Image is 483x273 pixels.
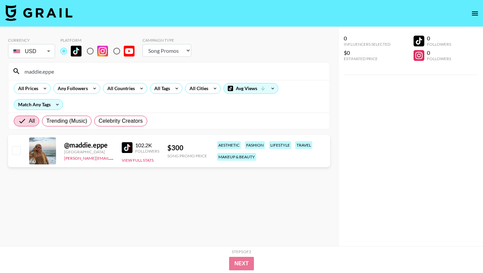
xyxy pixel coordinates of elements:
[427,35,451,42] div: 0
[64,154,163,161] a: [PERSON_NAME][EMAIL_ADDRESS][DOMAIN_NAME]
[20,66,326,77] input: Search by User Name
[427,49,451,56] div: 0
[135,142,159,149] div: 102.2K
[150,83,171,93] div: All Tags
[135,149,159,154] div: Followers
[245,141,265,149] div: fashion
[468,7,482,20] button: open drawer
[344,49,390,56] div: $0
[8,38,55,43] div: Currency
[185,83,210,93] div: All Cities
[124,46,135,56] img: YouTube
[224,83,278,93] div: Avg Views
[5,5,72,21] img: Grail Talent
[427,42,451,47] div: Followers
[217,153,256,161] div: makeup & beauty
[46,117,87,125] span: Trending (Music)
[9,45,54,57] div: USD
[344,35,390,42] div: 0
[295,141,312,149] div: travel
[64,141,114,149] div: @ maddie.eppe
[54,83,89,93] div: Any Followers
[14,83,40,93] div: All Prices
[449,239,475,265] iframe: Drift Widget Chat Controller
[122,158,154,163] button: View Full Stats
[344,42,390,47] div: Influencers Selected
[143,38,191,43] div: Campaign Type
[97,46,108,56] img: Instagram
[99,117,143,125] span: Celebrity Creators
[122,142,132,153] img: TikTok
[103,83,136,93] div: All Countries
[167,153,207,158] div: Song Promo Price
[14,100,63,110] div: Match Any Tags
[71,46,82,56] img: TikTok
[167,144,207,152] div: $ 300
[29,117,35,125] span: All
[229,257,254,270] button: Next
[217,141,241,149] div: aesthetic
[344,56,390,61] div: Estimated Price
[232,249,251,254] div: Step 1 of 2
[60,38,140,43] div: Platform
[427,56,451,61] div: Followers
[64,149,114,154] div: [GEOGRAPHIC_DATA]
[269,141,291,149] div: lifestyle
